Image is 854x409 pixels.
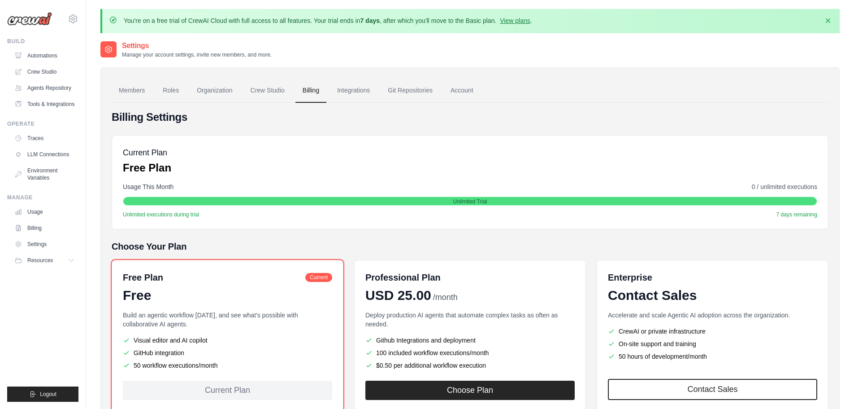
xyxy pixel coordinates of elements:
[453,198,487,205] span: Unlimited Trial
[11,131,78,145] a: Traces
[123,361,332,370] li: 50 workflow executions/month
[123,161,171,175] p: Free Plan
[156,79,186,103] a: Roles
[123,287,332,303] div: Free
[365,311,575,329] p: Deploy production AI agents that automate complex tasks as often as needed.
[608,287,817,303] div: Contact Sales
[365,381,575,400] button: Choose Plan
[122,51,272,58] p: Manage your account settings, invite new members, and more.
[608,311,817,320] p: Accelerate and scale Agentic AI adoption across the organization.
[11,253,78,268] button: Resources
[365,348,575,357] li: 100 included workflow executions/month
[11,48,78,63] a: Automations
[11,237,78,251] a: Settings
[381,79,440,103] a: Git Repositories
[11,163,78,185] a: Environment Variables
[608,327,817,336] li: CrewAI or private infrastructure
[305,273,332,282] span: Current
[776,211,817,218] span: 7 days remaining
[190,79,239,103] a: Organization
[11,97,78,111] a: Tools & Integrations
[123,381,332,400] div: Current Plan
[112,110,828,124] h4: Billing Settings
[123,182,173,191] span: Usage This Month
[11,81,78,95] a: Agents Repository
[7,194,78,201] div: Manage
[124,16,532,25] p: You're on a free trial of CrewAI Cloud with full access to all features. Your trial ends in , aft...
[500,17,530,24] a: View plans
[7,12,52,26] img: Logo
[11,147,78,162] a: LLM Connections
[11,65,78,79] a: Crew Studio
[360,17,380,24] strong: 7 days
[365,336,575,345] li: Github Integrations and deployment
[7,120,78,128] div: Operate
[608,339,817,348] li: On-site support and training
[608,271,817,284] h6: Enterprise
[7,387,78,402] button: Logout
[122,40,272,51] h2: Settings
[295,79,326,103] a: Billing
[112,79,152,103] a: Members
[123,271,163,284] h6: Free Plan
[112,240,828,253] h5: Choose Your Plan
[11,205,78,219] a: Usage
[123,211,199,218] span: Unlimited executions during trial
[433,291,458,303] span: /month
[608,379,817,400] a: Contact Sales
[123,146,171,159] h5: Current Plan
[365,287,431,303] span: USD 25.00
[330,79,377,103] a: Integrations
[123,336,332,345] li: Visual editor and AI copilot
[365,271,441,284] h6: Professional Plan
[11,221,78,235] a: Billing
[123,311,332,329] p: Build an agentic workflow [DATE], and see what's possible with collaborative AI agents.
[365,361,575,370] li: $0.50 per additional workflow execution
[608,352,817,361] li: 50 hours of development/month
[443,79,481,103] a: Account
[752,182,817,191] span: 0 / unlimited executions
[40,391,56,398] span: Logout
[243,79,292,103] a: Crew Studio
[7,38,78,45] div: Build
[123,348,332,357] li: GitHub integration
[27,257,53,264] span: Resources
